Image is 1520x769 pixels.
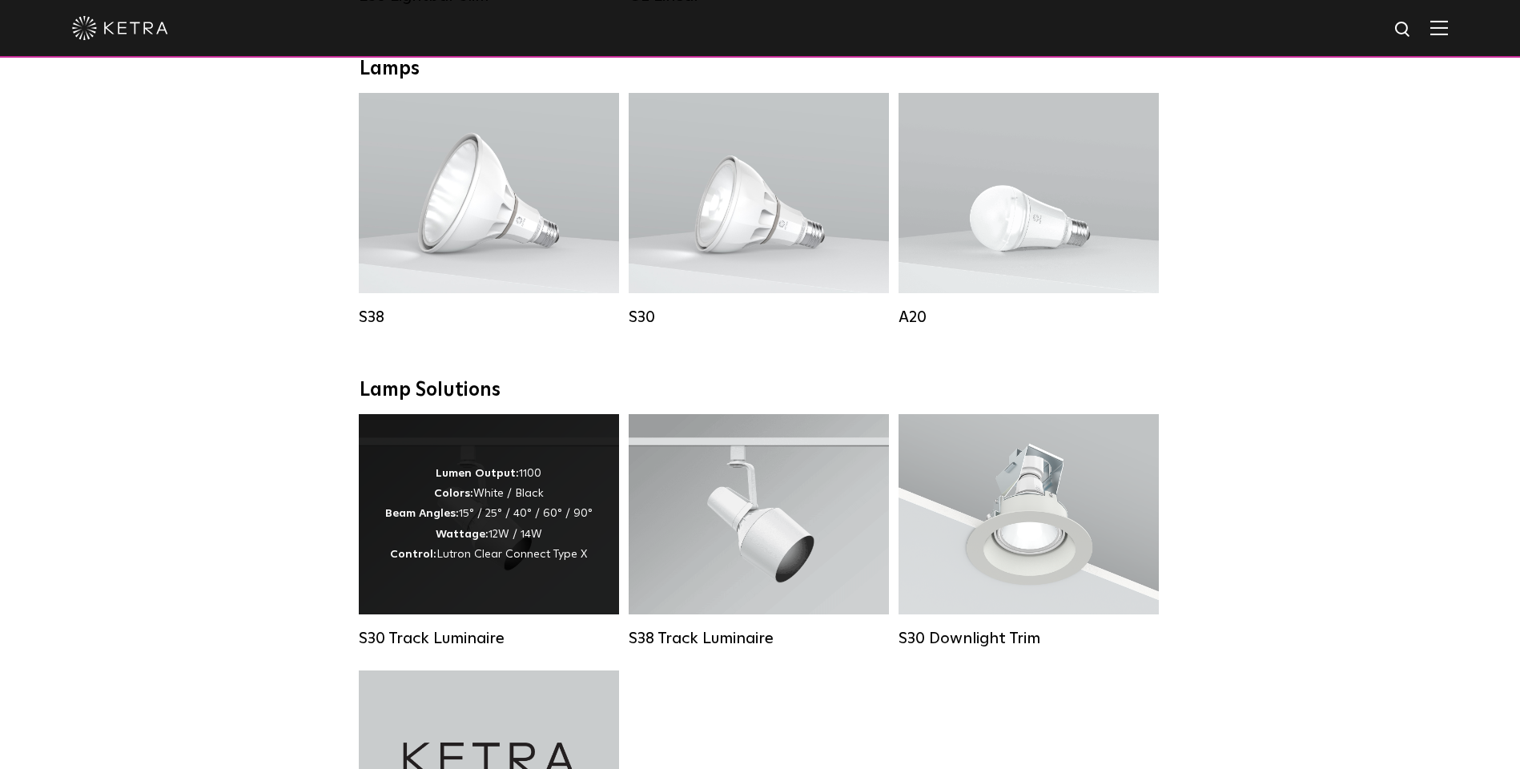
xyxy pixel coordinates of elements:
div: S30 Track Luminaire [359,629,619,648]
strong: Beam Angles: [385,508,459,519]
a: S38 Lumen Output:1100Colors:White / BlackBase Type:E26 Edison Base / GU24Beam Angles:10° / 25° / ... [359,93,619,325]
div: S30 [629,308,889,327]
a: S30 Downlight Trim S30 Downlight Trim [899,414,1159,646]
a: S30 Lumen Output:1100Colors:White / BlackBase Type:E26 Edison Base / GU24Beam Angles:15° / 25° / ... [629,93,889,325]
div: S38 [359,308,619,327]
span: Lutron Clear Connect Type X [436,549,587,560]
strong: Wattage: [436,529,489,540]
div: S38 Track Luminaire [629,629,889,648]
a: S38 Track Luminaire Lumen Output:1100Colors:White / BlackBeam Angles:10° / 25° / 40° / 60°Wattage... [629,414,889,646]
strong: Lumen Output: [436,468,519,479]
div: S30 Downlight Trim [899,629,1159,648]
div: Lamps [360,58,1160,81]
strong: Control: [390,549,436,560]
a: A20 Lumen Output:600 / 800Colors:White / BlackBase Type:E26 Edison Base / GU24Beam Angles:Omni-Di... [899,93,1159,325]
img: Hamburger%20Nav.svg [1430,20,1448,35]
strong: Colors: [434,488,473,499]
a: S30 Track Luminaire Lumen Output:1100Colors:White / BlackBeam Angles:15° / 25° / 40° / 60° / 90°W... [359,414,619,646]
div: A20 [899,308,1159,327]
div: 1100 White / Black 15° / 25° / 40° / 60° / 90° 12W / 14W [385,464,593,565]
div: Lamp Solutions [360,379,1160,402]
img: search icon [1393,20,1413,40]
img: ketra-logo-2019-white [72,16,168,40]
